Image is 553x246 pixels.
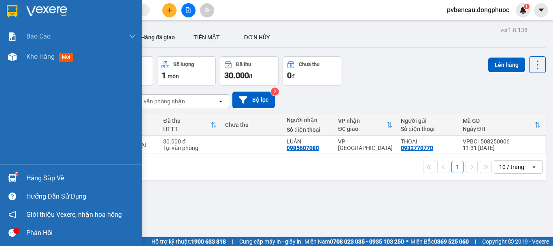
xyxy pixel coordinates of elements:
[499,163,524,171] div: 10 / trang
[406,240,408,243] span: ⚪️
[488,58,525,72] button: Lên hàng
[9,211,16,218] span: notification
[287,138,330,145] div: LUÂN
[200,3,214,17] button: aim
[508,239,514,244] span: copyright
[410,237,469,246] span: Miền Bắc
[525,4,528,9] span: 1
[217,98,224,105] svg: open
[236,62,251,67] div: Đã thu
[334,114,397,136] th: Toggle SortBy
[59,53,73,62] span: mới
[287,126,330,133] div: Số điện thoại
[434,238,469,245] strong: 0369 525 060
[26,31,51,41] span: Báo cáo
[440,5,516,15] span: pvbencau.dongphuoc
[463,118,534,124] div: Mã GD
[163,126,210,132] div: HTTT
[519,6,527,14] img: icon-new-feature
[162,71,166,80] span: 1
[338,138,393,151] div: VP [GEOGRAPHIC_DATA]
[163,118,210,124] div: Đã thu
[291,73,295,79] span: đ
[204,7,210,13] span: aim
[401,138,454,145] div: THOẠI
[185,7,191,13] span: file-add
[194,34,220,41] span: TIỀN MẶT
[134,28,181,47] button: Hàng đã giao
[9,193,16,200] span: question-circle
[9,229,16,237] span: message
[287,71,291,80] span: 0
[129,33,136,40] span: down
[459,114,545,136] th: Toggle SortBy
[401,145,433,151] div: 0932770770
[8,174,17,182] img: warehouse-icon
[283,56,341,86] button: Chưa thu0đ
[26,210,122,220] span: Giới thiệu Vexere, nhận hoa hồng
[26,227,136,239] div: Phản hồi
[534,3,548,17] button: caret-down
[524,4,530,9] sup: 1
[129,97,185,105] div: Chọn văn phòng nhận
[401,126,454,132] div: Số điện thoại
[26,190,136,203] div: Hướng dẫn sử dụng
[173,62,194,67] div: Số lượng
[162,3,177,17] button: plus
[26,53,55,60] span: Kho hàng
[15,173,18,175] sup: 1
[271,88,279,96] sup: 2
[168,73,179,79] span: món
[287,117,330,123] div: Người nhận
[451,161,464,173] button: 1
[8,53,17,61] img: warehouse-icon
[401,118,454,124] div: Người gửi
[531,164,537,170] svg: open
[500,26,527,34] div: ver 1.8.138
[538,6,545,14] span: caret-down
[232,237,233,246] span: |
[225,122,279,128] div: Chưa thu
[7,5,17,17] img: logo-vxr
[338,126,386,132] div: ĐC giao
[157,56,216,86] button: Số lượng1món
[299,62,319,67] div: Chưa thu
[220,56,279,86] button: Đã thu30.000đ
[232,92,275,108] button: Bộ lọc
[239,237,302,246] span: Cung cấp máy in - giấy in:
[338,118,386,124] div: VP nhận
[330,238,404,245] strong: 0708 023 035 - 0935 103 250
[8,32,17,41] img: solution-icon
[26,172,136,184] div: Hàng sắp về
[304,237,404,246] span: Miền Nam
[463,138,541,145] div: VPBC1508250006
[167,7,172,13] span: plus
[249,73,252,79] span: đ
[151,237,226,246] span: Hỗ trợ kỹ thuật:
[287,145,319,151] div: 0985607080
[163,145,217,151] div: Tại văn phòng
[191,238,226,245] strong: 1900 633 818
[224,71,249,80] span: 30.000
[163,138,217,145] div: 30.000 đ
[475,237,476,246] span: |
[159,114,221,136] th: Toggle SortBy
[181,3,196,17] button: file-add
[463,126,534,132] div: Ngày ĐH
[244,34,270,41] span: ĐƠN HỦY
[463,145,541,151] div: 11:31 [DATE]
